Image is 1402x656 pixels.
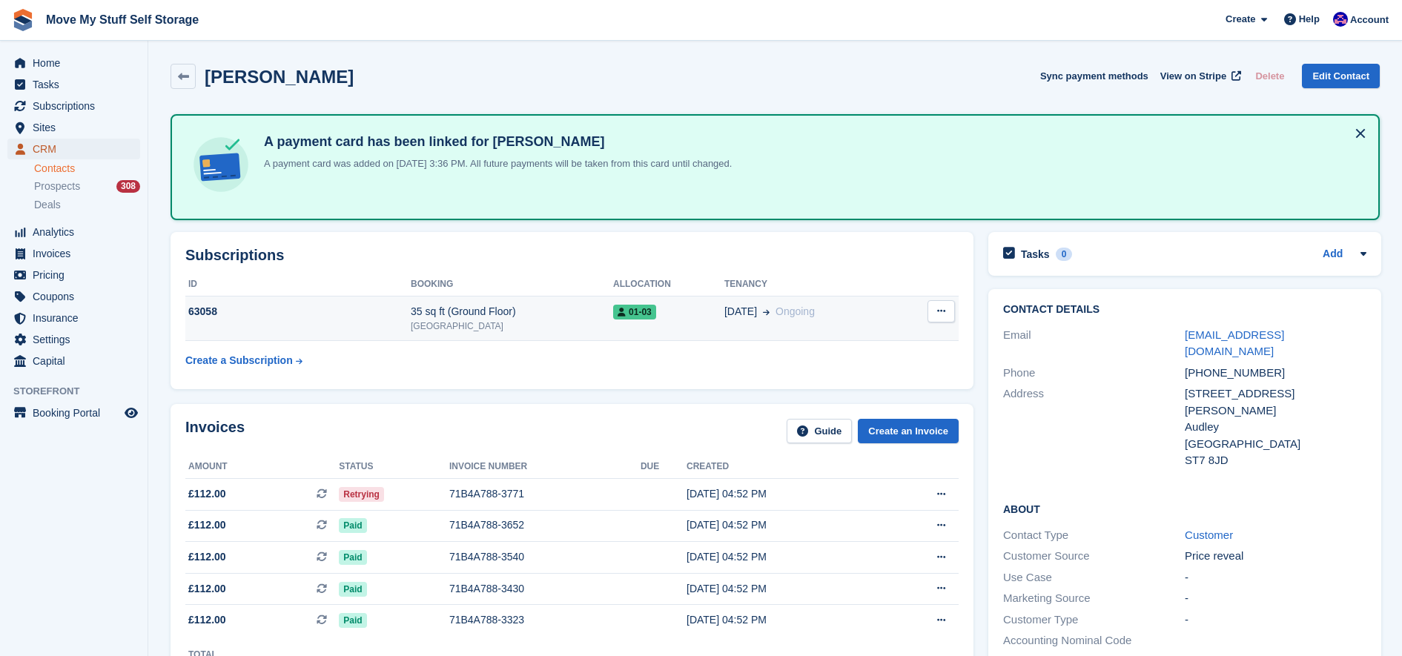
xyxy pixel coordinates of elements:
div: Address [1003,385,1185,469]
th: Due [641,455,687,479]
div: [DATE] 04:52 PM [687,486,882,502]
div: Email [1003,327,1185,360]
h2: [PERSON_NAME] [205,67,354,87]
span: Paid [339,518,366,533]
span: Help [1299,12,1320,27]
div: [DATE] 04:52 PM [687,517,882,533]
div: 63058 [185,304,411,319]
a: Add [1323,246,1343,263]
a: menu [7,74,140,95]
span: Paid [339,582,366,597]
a: menu [7,117,140,138]
a: menu [7,96,140,116]
div: [GEOGRAPHIC_DATA] [411,319,613,333]
th: Created [687,455,882,479]
div: - [1185,612,1366,629]
a: Deals [34,197,140,213]
a: Edit Contact [1302,64,1380,88]
span: Coupons [33,286,122,307]
a: View on Stripe [1154,64,1244,88]
a: menu [7,53,140,73]
a: menu [7,402,140,423]
button: Delete [1249,64,1290,88]
span: Tasks [33,74,122,95]
div: 71B4A788-3430 [449,581,641,597]
h2: Subscriptions [185,247,959,264]
th: Tenancy [724,273,899,296]
span: Paid [339,613,366,628]
a: Preview store [122,404,140,422]
th: Allocation [613,273,724,296]
a: menu [7,329,140,350]
span: £112.00 [188,517,226,533]
div: 35 sq ft (Ground Floor) [411,304,613,319]
div: Use Case [1003,569,1185,586]
span: 01-03 [613,305,656,319]
div: 71B4A788-3771 [449,486,641,502]
span: Ongoing [776,305,815,317]
div: - [1185,590,1366,607]
th: Amount [185,455,339,479]
a: menu [7,222,140,242]
div: Create a Subscription [185,353,293,368]
h2: Contact Details [1003,304,1366,316]
span: Retrying [339,487,384,502]
img: stora-icon-8386f47178a22dfd0bd8f6a31ec36ba5ce8667c1dd55bd0f319d3a0aa187defe.svg [12,9,34,31]
a: Prospects 308 [34,179,140,194]
div: Customer Source [1003,548,1185,565]
span: Pricing [33,265,122,285]
div: 308 [116,180,140,193]
h2: Invoices [185,419,245,443]
span: £112.00 [188,581,226,597]
a: Guide [787,419,852,443]
div: [DATE] 04:52 PM [687,581,882,597]
span: Prospects [34,179,80,193]
span: Invoices [33,243,122,264]
th: Status [339,455,449,479]
img: card-linked-ebf98d0992dc2aeb22e95c0e3c79077019eb2392cfd83c6a337811c24bc77127.svg [190,133,252,196]
div: ST7 8JD [1185,452,1366,469]
span: Insurance [33,308,122,328]
div: - [1185,569,1366,586]
p: A payment card was added on [DATE] 3:36 PM. All future payments will be taken from this card unti... [258,156,732,171]
div: Price reveal [1185,548,1366,565]
div: Audley [1185,419,1366,436]
span: Storefront [13,384,148,399]
a: menu [7,265,140,285]
span: Paid [339,550,366,565]
div: 71B4A788-3540 [449,549,641,565]
div: 71B4A788-3652 [449,517,641,533]
div: [DATE] 04:52 PM [687,549,882,565]
a: menu [7,308,140,328]
div: Contact Type [1003,527,1185,544]
div: [PHONE_NUMBER] [1185,365,1366,382]
span: Create [1226,12,1255,27]
a: Contacts [34,162,140,176]
div: Customer Type [1003,612,1185,629]
div: 0 [1056,248,1073,261]
h2: Tasks [1021,248,1050,261]
div: Accounting Nominal Code [1003,632,1185,649]
div: Marketing Source [1003,590,1185,607]
span: Analytics [33,222,122,242]
a: menu [7,351,140,371]
div: [DATE] 04:52 PM [687,612,882,628]
a: [EMAIL_ADDRESS][DOMAIN_NAME] [1185,328,1284,358]
a: menu [7,286,140,307]
th: Booking [411,273,613,296]
th: Invoice number [449,455,641,479]
span: View on Stripe [1160,69,1226,84]
div: [STREET_ADDRESS][PERSON_NAME] [1185,385,1366,419]
span: £112.00 [188,486,226,502]
img: Jade Whetnall [1333,12,1348,27]
a: Customer [1185,529,1233,541]
span: Account [1350,13,1389,27]
div: Phone [1003,365,1185,382]
span: Sites [33,117,122,138]
h2: About [1003,501,1366,516]
span: CRM [33,139,122,159]
th: ID [185,273,411,296]
span: £112.00 [188,549,226,565]
span: Deals [34,198,61,212]
span: £112.00 [188,612,226,628]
